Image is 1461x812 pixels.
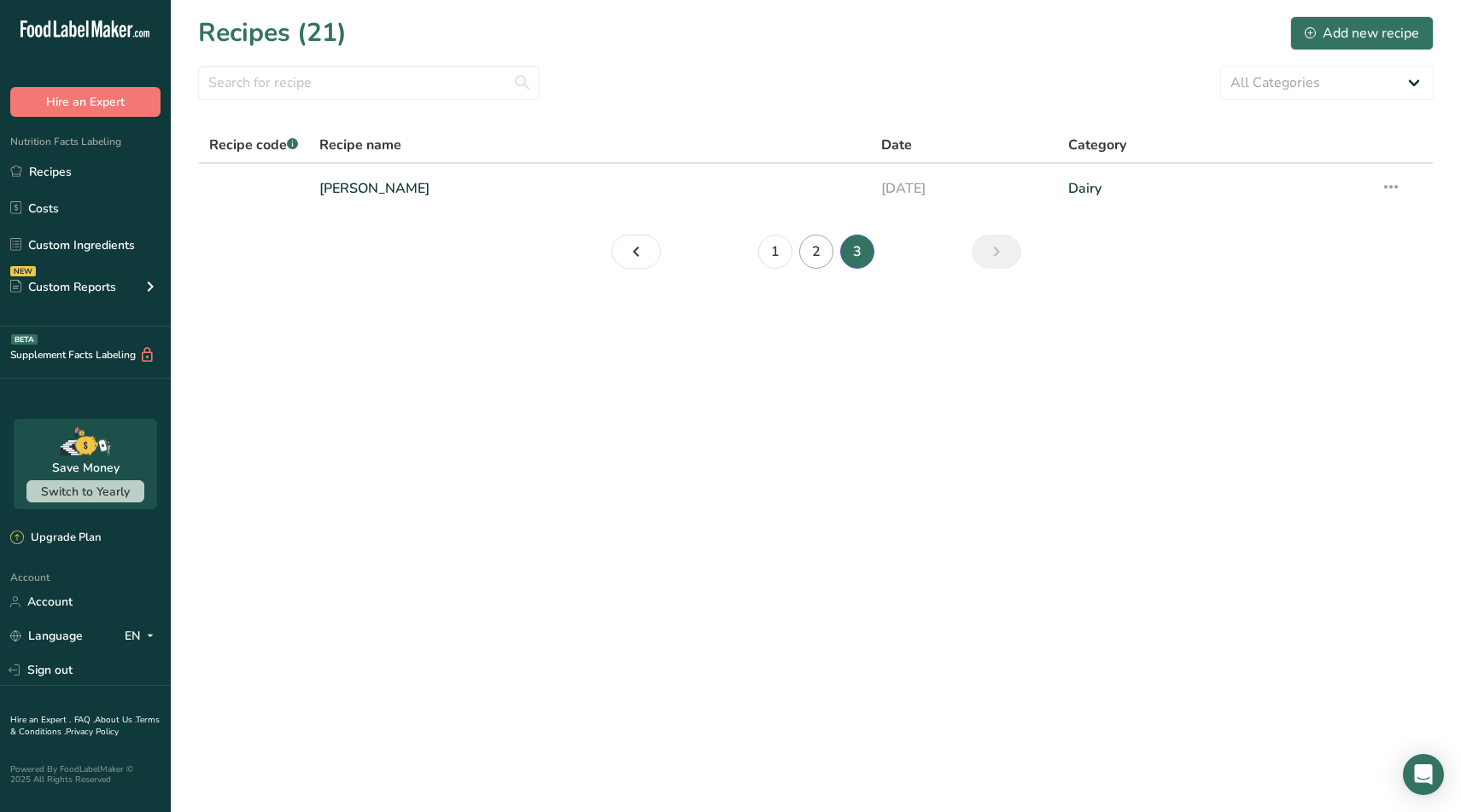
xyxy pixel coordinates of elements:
span: Switch to Yearly [41,484,130,500]
a: Page 2. [799,235,833,269]
a: About Us . [95,714,136,726]
div: EN [125,626,161,647]
a: [PERSON_NAME] [319,171,861,206]
a: Page 4. [972,235,1021,269]
button: Hire an Expert [10,87,161,117]
a: [DATE] [881,171,1048,206]
div: Upgrade Plan [10,530,101,547]
a: FAQ . [74,714,95,726]
a: Page 1. [758,235,792,269]
div: Custom Reports [10,278,116,296]
div: Save Money [52,459,120,477]
div: BETA [11,334,38,345]
a: Dairy [1068,171,1360,206]
a: Hire an Expert . [10,714,71,726]
span: Recipe code [209,136,298,154]
div: Powered By FoodLabelMaker © 2025 All Rights Reserved [10,764,161,785]
span: Recipe name [319,135,401,155]
a: Terms & Conditions . [10,714,160,738]
h1: Recipes (21) [198,14,347,52]
button: Add new recipe [1290,16,1434,50]
button: Switch to Yearly [26,480,144,502]
span: Category [1068,135,1126,155]
div: Add new recipe [1305,23,1419,43]
span: Date [881,135,912,155]
a: Privacy Policy [66,726,119,738]
input: Search for recipe [198,66,540,100]
a: Language [10,621,83,651]
a: Page 2. [611,235,661,269]
div: NEW [10,266,36,276]
div: Open Intercom Messenger [1403,754,1444,795]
